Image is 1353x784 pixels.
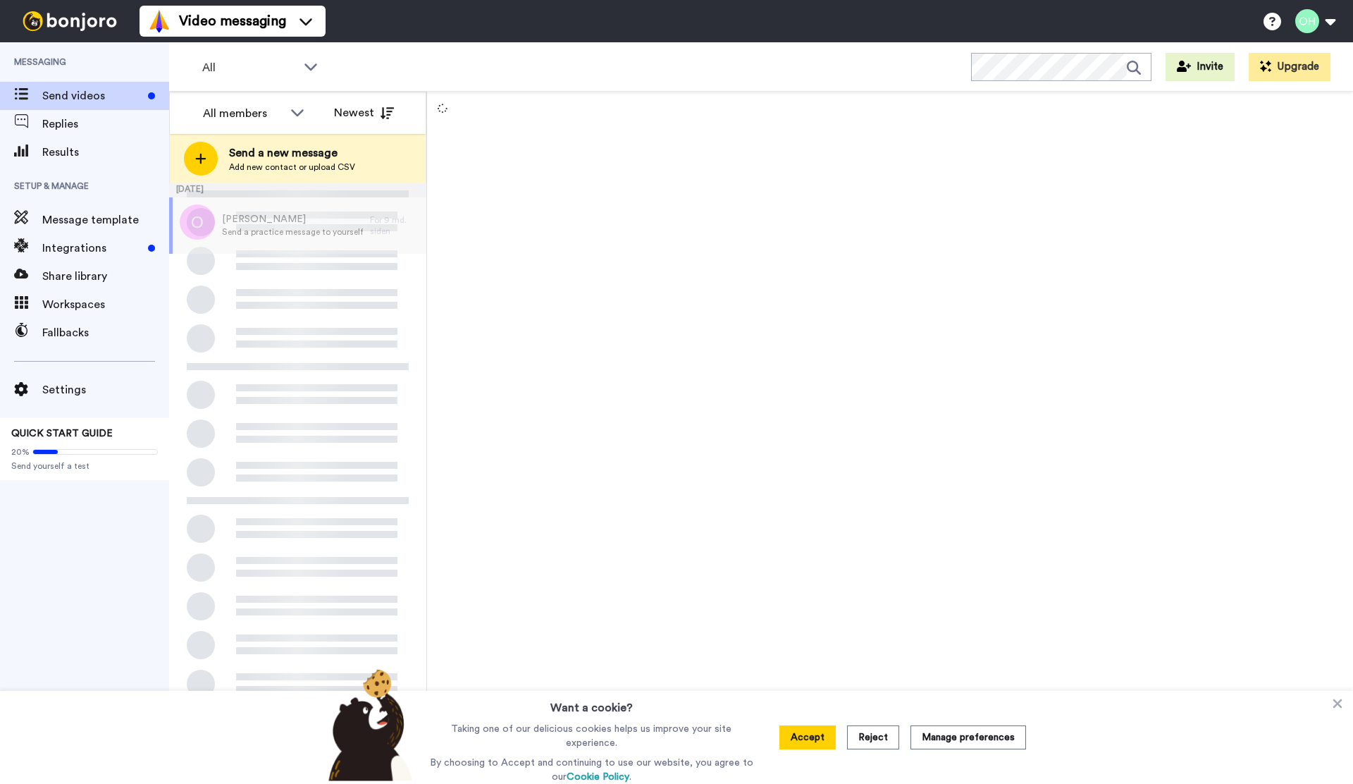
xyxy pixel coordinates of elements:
[11,460,158,472] span: Send yourself a test
[222,212,363,226] span: [PERSON_NAME]
[42,240,142,257] span: Integrations
[42,296,169,313] span: Workspaces
[847,725,899,749] button: Reject
[316,668,420,781] img: bear-with-cookie.png
[426,756,757,784] p: By choosing to Accept and continuing to use our website, you agree to our .
[1249,53,1330,81] button: Upgrade
[229,161,355,173] span: Add new contact or upload CSV
[203,105,283,122] div: All members
[42,212,169,228] span: Message template
[567,772,629,782] a: Cookie Policy
[222,226,363,238] span: Send a practice message to yourself
[42,268,169,285] span: Share library
[370,214,419,237] div: For 9 md. siden
[202,59,297,76] span: All
[779,725,836,749] button: Accept
[179,11,286,31] span: Video messaging
[11,446,30,458] span: 20%
[910,725,1026,749] button: Manage preferences
[426,722,757,750] p: Taking one of our delicious cookies helps us improve your site experience.
[323,99,404,127] button: Newest
[169,183,426,197] div: [DATE]
[42,324,169,341] span: Fallbacks
[17,11,123,31] img: bj-logo-header-white.svg
[550,691,633,716] h3: Want a cookie?
[42,116,169,133] span: Replies
[1166,53,1235,81] button: Invite
[229,145,355,161] span: Send a new message
[42,87,142,104] span: Send videos
[42,144,169,161] span: Results
[11,429,113,439] span: QUICK START GUIDE
[42,381,169,398] span: Settings
[180,204,215,240] img: o.png
[148,10,171,32] img: vm-color.svg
